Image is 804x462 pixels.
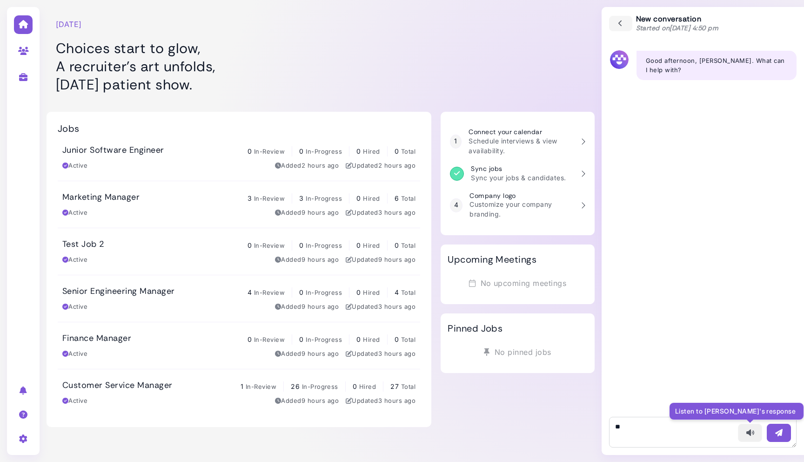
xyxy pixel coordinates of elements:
[301,397,339,404] time: Aug 26, 2025
[401,148,415,155] span: Total
[275,255,339,265] div: Added
[275,302,339,312] div: Added
[248,147,252,155] span: 0
[378,303,415,310] time: Aug 26, 2025
[275,208,339,217] div: Added
[62,380,173,391] h3: Customer Service Manager
[248,288,252,296] span: 4
[248,241,252,249] span: 0
[395,194,399,202] span: 6
[254,289,285,296] span: In-Review
[448,343,588,361] div: No pinned jobs
[395,288,399,296] span: 4
[636,14,719,33] div: New conversation
[58,134,420,181] a: Junior Software Engineer 0 In-Review 0 In-Progress 0 Hired 0 Total Active Added2 hours ago Update...
[469,199,573,219] p: Customize your company branding.
[401,242,415,249] span: Total
[669,402,804,420] div: Listen to [PERSON_NAME]'s response
[299,335,303,343] span: 0
[356,335,361,343] span: 0
[395,241,399,249] span: 0
[363,289,380,296] span: Hired
[241,382,243,390] span: 1
[363,148,380,155] span: Hired
[254,336,285,343] span: In-Review
[56,39,422,94] h1: Choices start to glow, A recruiter’s art unfolds, [DATE] patient show.
[58,322,420,369] a: Finance Manager 0 In-Review 0 In-Progress 0 Hired 0 Total Active Added9 hours ago Updated3 hours ago
[469,136,573,156] p: Schedule interviews & view availability.
[356,147,361,155] span: 0
[301,209,339,216] time: Aug 26, 2025
[448,254,536,265] h2: Upcoming Meetings
[469,192,573,200] h3: Company logo
[401,336,415,343] span: Total
[62,145,164,156] h3: Junior Software Engineer
[378,350,415,357] time: Aug 26, 2025
[58,181,420,228] a: Marketing Manager 3 In-Review 3 In-Progress 0 Hired 6 Total Active Added9 hours ago Updated3 hour...
[636,51,797,80] div: Good afternoon, [PERSON_NAME]. What can I help with?
[58,369,420,416] a: Customer Service Manager 1 In-Review 26 In-Progress 0 Hired 27 Total Active Added9 hours ago Upda...
[306,148,342,155] span: In-Progress
[58,275,420,322] a: Senior Engineering Manager 4 In-Review 0 In-Progress 0 Hired 4 Total Active Added9 hours ago Upda...
[299,147,303,155] span: 0
[62,302,87,312] div: Active
[62,239,105,250] h3: Test Job 2
[299,194,303,202] span: 3
[636,24,719,32] span: Started on
[378,397,415,404] time: Aug 26, 2025
[356,241,361,249] span: 0
[450,135,462,149] div: 1
[62,349,87,359] div: Active
[299,241,303,249] span: 0
[299,288,303,296] span: 0
[254,148,285,155] span: In-Review
[301,162,339,169] time: Aug 26, 2025
[448,274,588,292] div: No upcoming meetings
[56,19,82,30] time: [DATE]
[248,335,252,343] span: 0
[395,147,399,155] span: 0
[471,173,566,183] p: Sync your jobs & candidates.
[291,382,300,390] span: 26
[363,242,380,249] span: Hired
[302,383,338,390] span: In-Progress
[62,192,140,203] h3: Marketing Manager
[275,161,339,170] div: Added
[378,209,415,216] time: Aug 26, 2025
[301,256,339,263] time: Aug 26, 2025
[670,24,718,32] time: [DATE] 4:50 pm
[346,208,415,217] div: Updated
[356,194,361,202] span: 0
[445,187,590,224] a: 4 Company logo Customize your company branding.
[306,336,342,343] span: In-Progress
[363,195,380,202] span: Hired
[469,128,573,136] h3: Connect your calendar
[356,288,361,296] span: 0
[359,383,376,390] span: Hired
[62,286,174,297] h3: Senior Engineering Manager
[248,194,252,202] span: 3
[306,195,342,202] span: In-Progress
[471,165,566,173] h3: Sync jobs
[445,160,590,187] a: Sync jobs Sync your jobs & candidates.
[62,333,131,344] h3: Finance Manager
[401,289,415,296] span: Total
[275,396,339,406] div: Added
[448,323,502,334] h2: Pinned Jobs
[62,161,87,170] div: Active
[445,123,590,160] a: 1 Connect your calendar Schedule interviews & view availability.
[306,242,342,249] span: In-Progress
[246,383,276,390] span: In-Review
[353,382,357,390] span: 0
[275,349,339,359] div: Added
[254,242,285,249] span: In-Review
[346,255,415,265] div: Updated
[62,396,87,406] div: Active
[254,195,285,202] span: In-Review
[58,228,420,275] a: Test Job 2 0 In-Review 0 In-Progress 0 Hired 0 Total Active Added9 hours ago Updated9 hours ago
[346,161,415,170] div: Updated
[401,383,415,390] span: Total
[390,382,399,390] span: 27
[346,396,415,406] div: Updated
[62,208,87,217] div: Active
